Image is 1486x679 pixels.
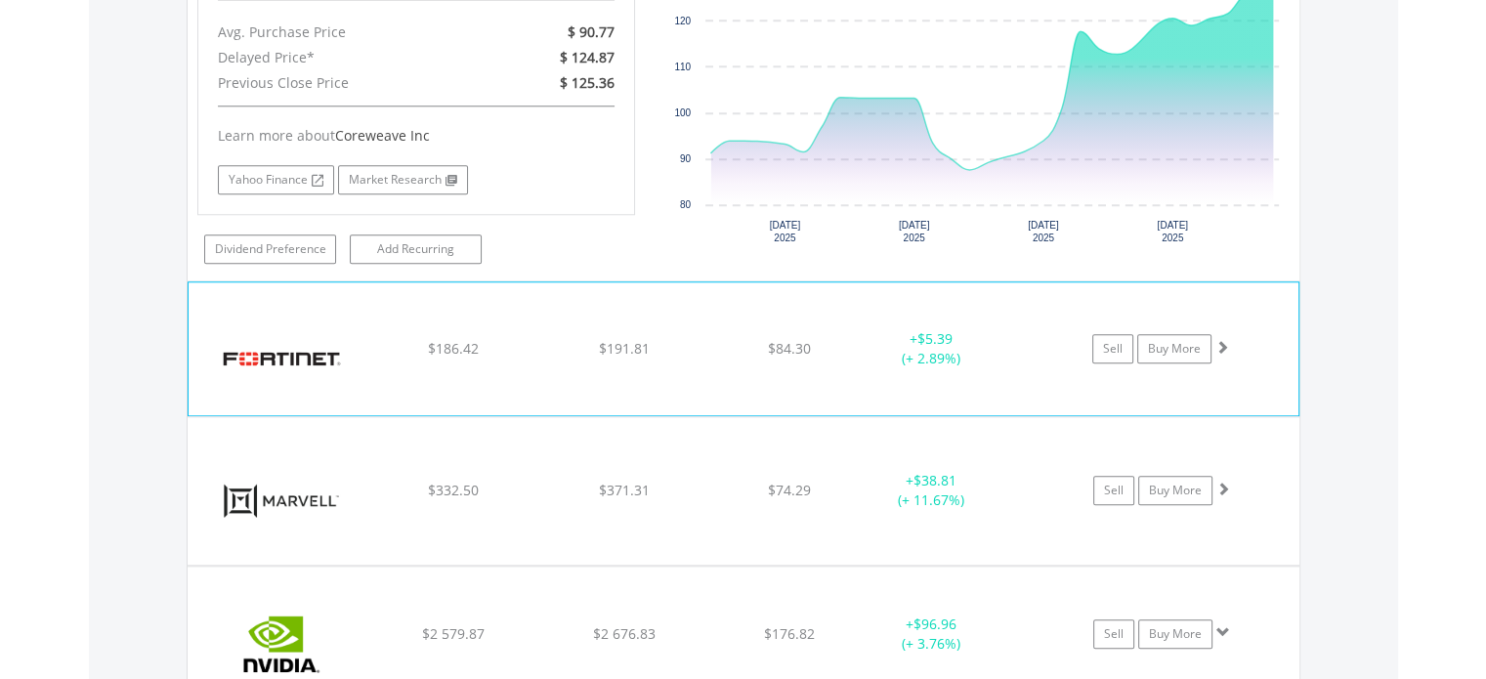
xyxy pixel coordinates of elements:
[768,339,811,358] span: $84.30
[335,126,430,145] span: Coreweave Inc
[769,220,800,243] text: [DATE] 2025
[913,471,956,489] span: $38.81
[560,73,615,92] span: $ 125.36
[1157,220,1188,243] text: [DATE] 2025
[203,45,488,70] div: Delayed Price*
[857,329,1003,368] div: + (+ 2.89%)
[350,234,482,264] a: Add Recurring
[764,624,815,643] span: $176.82
[427,481,478,499] span: $332.50
[680,199,692,210] text: 80
[338,165,468,194] a: Market Research
[198,307,366,410] img: EQU.US.FTNT.png
[421,624,484,643] span: $2 579.87
[1137,334,1211,363] a: Buy More
[204,234,336,264] a: Dividend Preference
[203,20,488,45] div: Avg. Purchase Price
[680,153,692,164] text: 90
[768,481,811,499] span: $74.29
[1092,334,1133,363] a: Sell
[560,48,615,66] span: $ 124.87
[913,615,956,633] span: $96.96
[1138,476,1212,505] a: Buy More
[1138,619,1212,649] a: Buy More
[218,165,334,194] a: Yahoo Finance
[203,70,488,96] div: Previous Close Price
[568,22,615,41] span: $ 90.77
[674,62,691,72] text: 110
[599,339,650,358] span: $191.81
[674,16,691,26] text: 120
[1028,220,1059,243] text: [DATE] 2025
[593,624,656,643] span: $2 676.83
[916,329,952,348] span: $5.39
[899,220,930,243] text: [DATE] 2025
[197,442,365,559] img: EQU.US.MRVL.png
[218,126,615,146] div: Learn more about
[428,339,479,358] span: $186.42
[1093,476,1134,505] a: Sell
[599,481,650,499] span: $371.31
[858,615,1005,654] div: + (+ 3.76%)
[674,107,691,118] text: 100
[858,471,1005,510] div: + (+ 11.67%)
[1093,619,1134,649] a: Sell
